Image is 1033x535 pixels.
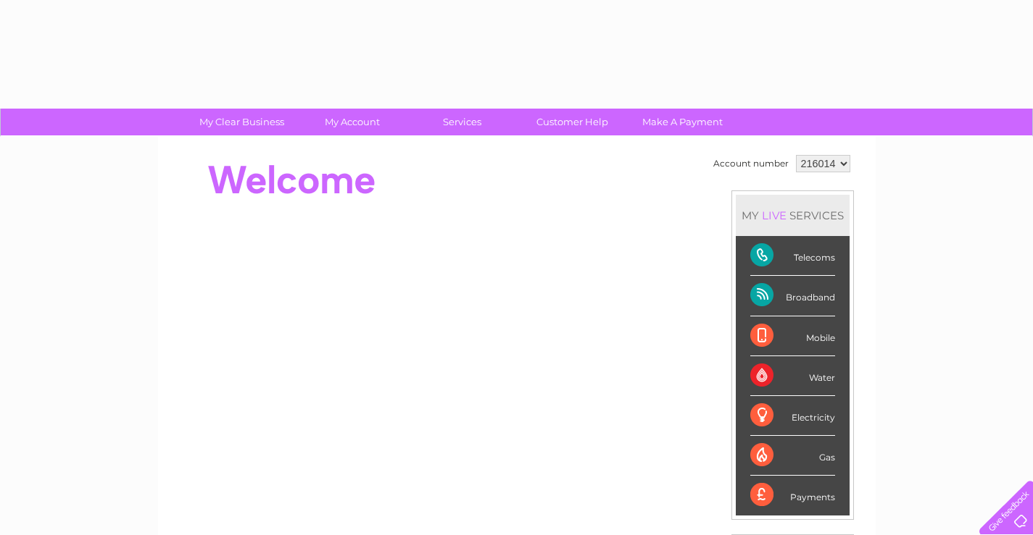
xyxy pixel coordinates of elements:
[623,109,742,135] a: Make A Payment
[292,109,412,135] a: My Account
[750,476,835,515] div: Payments
[750,236,835,276] div: Telecoms
[402,109,522,135] a: Services
[736,195,850,236] div: MY SERVICES
[750,316,835,356] div: Mobile
[710,151,792,176] td: Account number
[750,436,835,476] div: Gas
[750,356,835,396] div: Water
[750,276,835,316] div: Broadband
[759,208,789,222] div: LIVE
[513,109,632,135] a: Customer Help
[750,396,835,436] div: Electricity
[182,109,302,135] a: My Clear Business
